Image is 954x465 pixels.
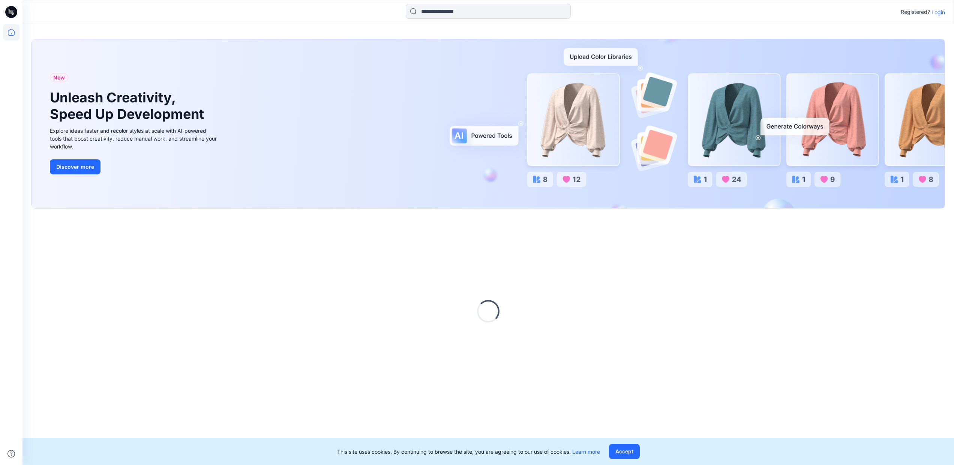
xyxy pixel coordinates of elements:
[50,159,219,174] a: Discover more
[901,7,930,16] p: Registered?
[50,127,219,150] div: Explore ideas faster and recolor styles at scale with AI-powered tools that boost creativity, red...
[931,8,945,16] p: Login
[53,73,65,82] span: New
[609,444,640,459] button: Accept
[337,448,600,456] p: This site uses cookies. By continuing to browse the site, you are agreeing to our use of cookies.
[572,448,600,455] a: Learn more
[50,159,100,174] button: Discover more
[50,90,207,122] h1: Unleash Creativity, Speed Up Development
